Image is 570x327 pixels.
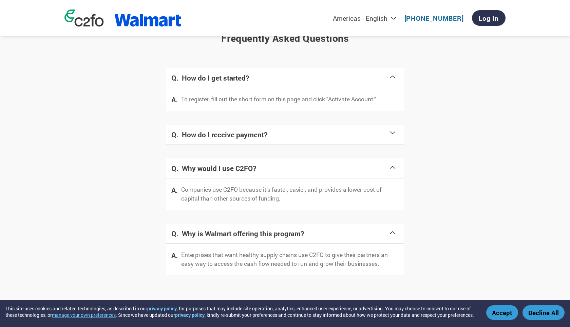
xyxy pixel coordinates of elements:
img: Walmart [114,14,181,27]
h3: Frequently asked questions [64,32,506,45]
p: Enterprises that want healthy supply chains use C2FO to give their partners an easy way to access... [181,251,399,269]
button: Accept [486,305,518,320]
a: privacy policy [147,305,177,312]
a: [PHONE_NUMBER] [404,14,464,22]
h4: How do I receive payment? [182,130,388,139]
p: To register, fill out the short form on this page and click "Activate Account." [181,95,376,104]
a: Log In [472,10,506,26]
button: manage your own preferences [52,312,116,318]
h4: Why would I use C2FO? [182,163,388,173]
button: Decline All [522,305,565,320]
h4: Why is Walmart offering this program? [182,229,388,238]
div: This site uses cookies and related technologies, as described in our , for purposes that may incl... [5,305,476,318]
h4: How do I get started? [182,73,388,83]
p: Companies use C2FO because it’s faster, easier, and provides a lower cost of capital than other s... [181,185,399,203]
a: privacy policy [175,312,205,318]
img: c2fo logo [64,10,104,27]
